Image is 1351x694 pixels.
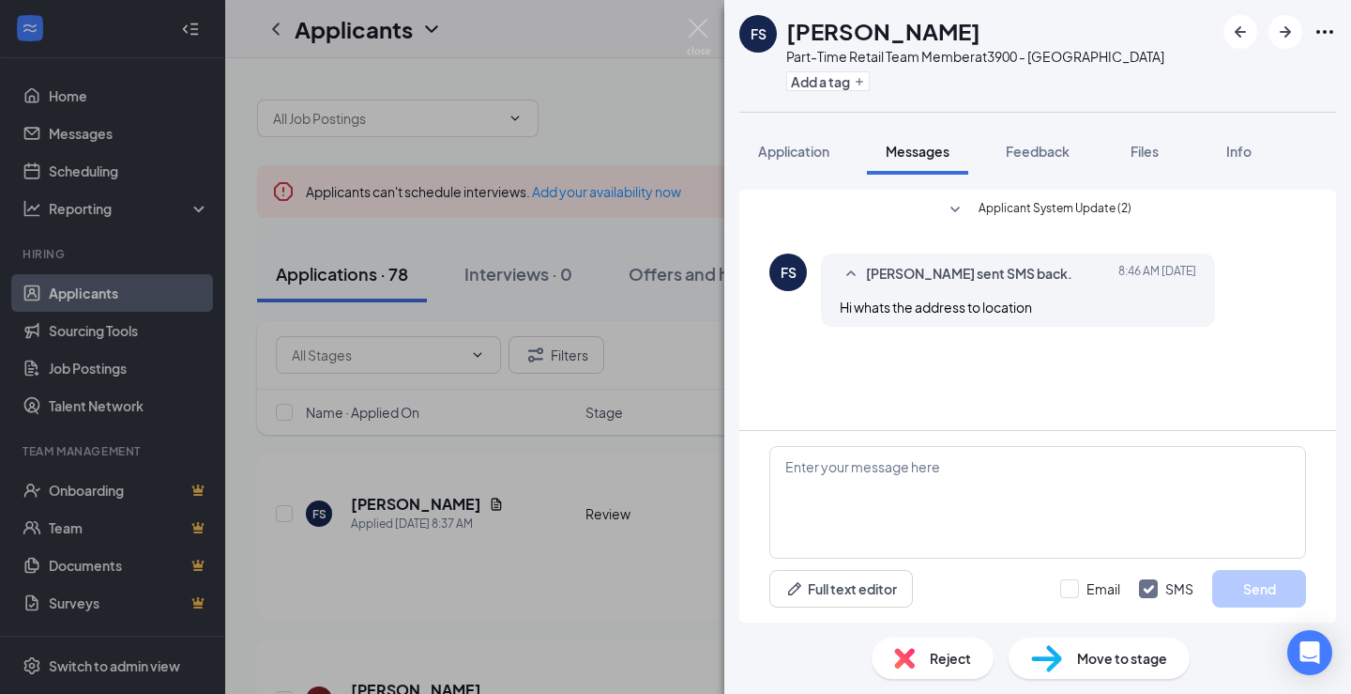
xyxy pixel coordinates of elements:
[979,199,1131,222] span: Applicant System Update (2)
[785,579,804,598] svg: Pen
[751,24,767,43] div: FS
[786,47,1164,66] div: Part-Time Retail Team Member at 3900 - [GEOGRAPHIC_DATA]
[1006,143,1070,160] span: Feedback
[944,199,966,222] svg: SmallChevronDown
[1229,21,1252,43] svg: ArrowLeftNew
[1268,15,1302,49] button: ArrowRight
[886,143,949,160] span: Messages
[1118,263,1196,285] span: [DATE] 8:46 AM
[866,263,1072,285] span: [PERSON_NAME] sent SMS back.
[1274,21,1297,43] svg: ArrowRight
[854,76,865,87] svg: Plus
[1287,630,1332,675] div: Open Intercom Messenger
[1226,143,1252,160] span: Info
[758,143,829,160] span: Application
[930,648,971,669] span: Reject
[781,263,797,282] div: FS
[944,199,1131,222] button: SmallChevronDownApplicant System Update (2)
[1212,570,1306,608] button: Send
[786,15,980,47] h1: [PERSON_NAME]
[769,570,913,608] button: Full text editorPen
[786,71,870,91] button: PlusAdd a tag
[1313,21,1336,43] svg: Ellipses
[840,299,1032,316] span: Hi whats the address to location
[1077,648,1167,669] span: Move to stage
[1223,15,1257,49] button: ArrowLeftNew
[1131,143,1159,160] span: Files
[840,263,862,285] svg: SmallChevronUp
